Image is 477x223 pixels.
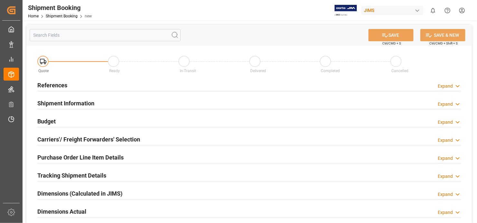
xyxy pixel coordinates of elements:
button: SAVE [368,29,414,41]
input: Search Fields [30,29,181,41]
div: Expand [438,101,453,108]
span: Ctrl/CMD + Shift + S [429,41,458,46]
h2: Dimensions (Calculated in JIMS) [37,189,122,198]
span: Ready [109,69,120,73]
a: Home [28,14,39,18]
img: Exertis%20JAM%20-%20Email%20Logo.jpg_1722504956.jpg [335,5,357,16]
h2: Dimensions Actual [37,207,86,216]
h2: Tracking Shipment Details [37,171,106,180]
div: JIMS [361,6,423,15]
div: Shipment Booking [28,3,92,13]
button: JIMS [361,4,426,16]
span: Quote [39,69,49,73]
button: SAVE & NEW [420,29,465,41]
div: Expand [438,191,453,198]
h2: Shipment Information [37,99,94,108]
button: show 0 new notifications [426,3,440,18]
div: Expand [438,83,453,90]
div: Expand [438,119,453,126]
span: In-Transit [180,69,196,73]
div: Expand [438,173,453,180]
span: Delivered [250,69,266,73]
h2: Budget [37,117,56,126]
div: Expand [438,209,453,216]
span: Completed [321,69,340,73]
a: Shipment Booking [46,14,78,18]
div: Expand [438,137,453,144]
span: Cancelled [391,69,408,73]
button: Help Center [440,3,455,18]
h2: References [37,81,67,90]
span: Ctrl/CMD + S [382,41,401,46]
div: Expand [438,155,453,162]
h2: Purchase Order Line Item Details [37,153,124,162]
h2: Carriers'/ Freight Forwarders' Selection [37,135,140,144]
